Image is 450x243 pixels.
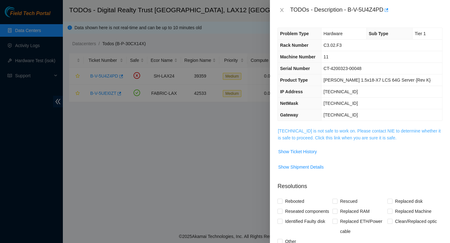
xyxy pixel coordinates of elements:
[337,206,372,216] span: Replaced RAM
[280,112,298,117] span: Gateway
[324,112,358,117] span: [TECHNICAL_ID]
[283,206,332,216] span: Reseated components
[277,7,286,13] button: Close
[324,78,431,83] span: [PERSON_NAME] 1.5x18-X7 LCS 64G Server {Rev K}
[283,196,307,206] span: Rebooted
[337,216,387,236] span: Replaced ETH/Power cable
[279,8,284,13] span: close
[290,5,442,15] div: TODOs - Description - B-V-5U4Z4PD
[278,162,324,172] button: Show Shipment Details
[324,31,343,36] span: Hardware
[415,31,426,36] span: Tier 1
[324,43,342,48] span: C3.02.F3
[337,196,360,206] span: Rescued
[280,31,309,36] span: Problem Type
[280,89,303,94] span: IP Address
[392,196,425,206] span: Replaced disk
[278,128,441,140] a: [TECHNICAL_ID] is not safe to work on. Please contact NIE to determine whether it is safe to proc...
[392,206,434,216] span: Replaced Machine
[392,216,439,226] span: Clean/Replaced optic
[283,216,328,226] span: Identified Faulty disk
[278,148,317,155] span: Show Ticket History
[280,101,298,106] span: NetMask
[280,66,310,71] span: Serial Number
[278,147,317,157] button: Show Ticket History
[280,54,316,59] span: Machine Number
[278,164,324,170] span: Show Shipment Details
[324,54,329,59] span: 11
[324,66,362,71] span: CT-4200323-00048
[369,31,388,36] span: Sub Type
[277,177,442,191] p: Resolutions
[324,101,358,106] span: [TECHNICAL_ID]
[280,78,308,83] span: Product Type
[324,89,358,94] span: [TECHNICAL_ID]
[280,43,308,48] span: Rack Number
